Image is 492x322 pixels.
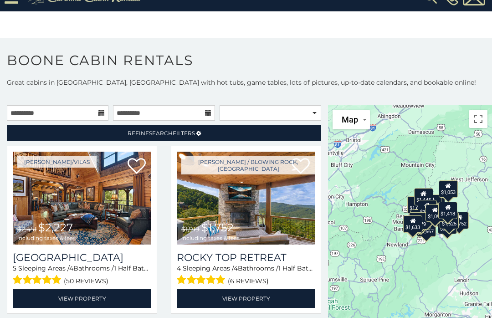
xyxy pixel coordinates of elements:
[177,293,315,312] a: View Property
[177,156,315,249] a: Rocky Top Retreat $1,919 $1,752 including taxes & fees
[13,156,151,249] img: Diamond Creek Lodge
[13,293,151,312] a: View Property
[228,279,269,291] span: (6 reviews)
[177,156,315,249] img: Rocky Top Retreat
[64,279,108,291] span: (50 reviews)
[13,256,151,268] a: [GEOGRAPHIC_DATA]
[414,192,433,210] div: $1,445
[450,215,469,233] div: $1,752
[114,268,155,276] span: 1 Half Baths /
[177,256,315,268] a: Rocky Top Retreat
[418,204,437,221] div: $1,965
[177,268,315,291] div: Sleeping Areas / Bathrooms / Sleeps:
[425,209,445,226] div: $1,090
[38,225,73,238] span: $2,227
[17,239,76,245] span: including taxes & fees
[342,119,358,128] span: Map
[17,229,36,237] span: $2,451
[234,268,238,276] span: 4
[69,268,73,276] span: 4
[278,268,320,276] span: 1 Half Baths /
[469,114,487,132] button: Toggle fullscreen view
[438,221,457,238] div: $2,138
[149,134,173,141] span: Search
[409,216,428,233] div: $1,179
[333,114,370,133] button: Change map style
[17,160,97,172] a: [PERSON_NAME]/Vilas
[403,219,422,236] div: $1,633
[438,205,457,223] div: $1,418
[181,229,200,237] span: $1,919
[201,225,234,238] span: $1,752
[7,129,321,145] a: RefineSearchFilters
[13,268,16,276] span: 5
[128,161,146,180] a: Add to favorites
[13,268,151,291] div: Sleeping Areas / Bathrooms / Sleeps:
[128,134,195,141] span: Refine Filters
[177,268,181,276] span: 4
[181,239,240,245] span: including taxes & fees
[13,156,151,249] a: Diamond Creek Lodge $2,451 $2,227 including taxes & fees
[439,184,458,202] div: $1,053
[181,160,315,179] a: [PERSON_NAME] / Blowing Rock, [GEOGRAPHIC_DATA]
[13,256,151,268] h3: Diamond Creek Lodge
[407,200,426,217] div: $1,693
[440,216,459,233] div: $1,525
[417,223,436,240] div: $1,667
